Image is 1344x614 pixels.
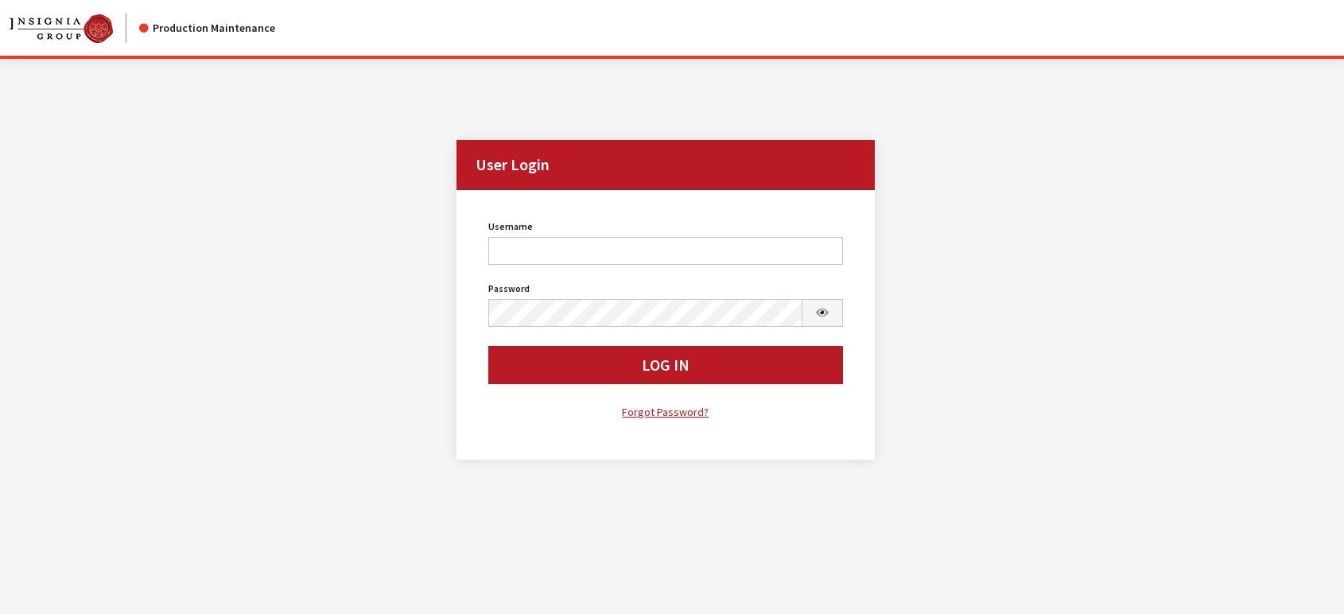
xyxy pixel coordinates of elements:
h2: User Login [456,140,875,190]
a: Insignia Group logo [10,13,139,43]
a: Forgot Password? [488,403,843,422]
img: Catalog Maintenance [10,14,113,43]
button: Log In [488,346,843,384]
label: Password [488,282,530,296]
button: Show Password [802,299,843,327]
label: Username [488,220,533,234]
div: Production Maintenance [139,20,275,37]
